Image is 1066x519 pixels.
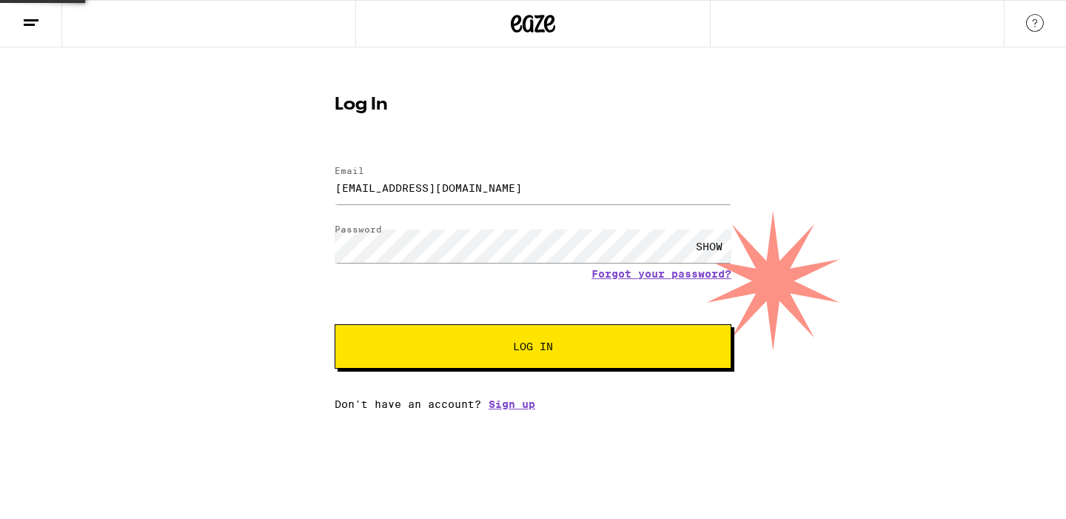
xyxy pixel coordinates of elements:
label: Password [335,224,382,234]
button: Log In [335,324,731,369]
iframe: Opens a widget where you can find more information [971,475,1051,512]
a: Sign up [489,398,535,410]
input: Email [335,171,731,204]
a: Forgot your password? [591,268,731,280]
div: SHOW [687,230,731,263]
h1: Log In [335,96,731,114]
div: Don't have an account? [335,398,731,410]
label: Email [335,166,364,175]
span: Log In [513,341,553,352]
